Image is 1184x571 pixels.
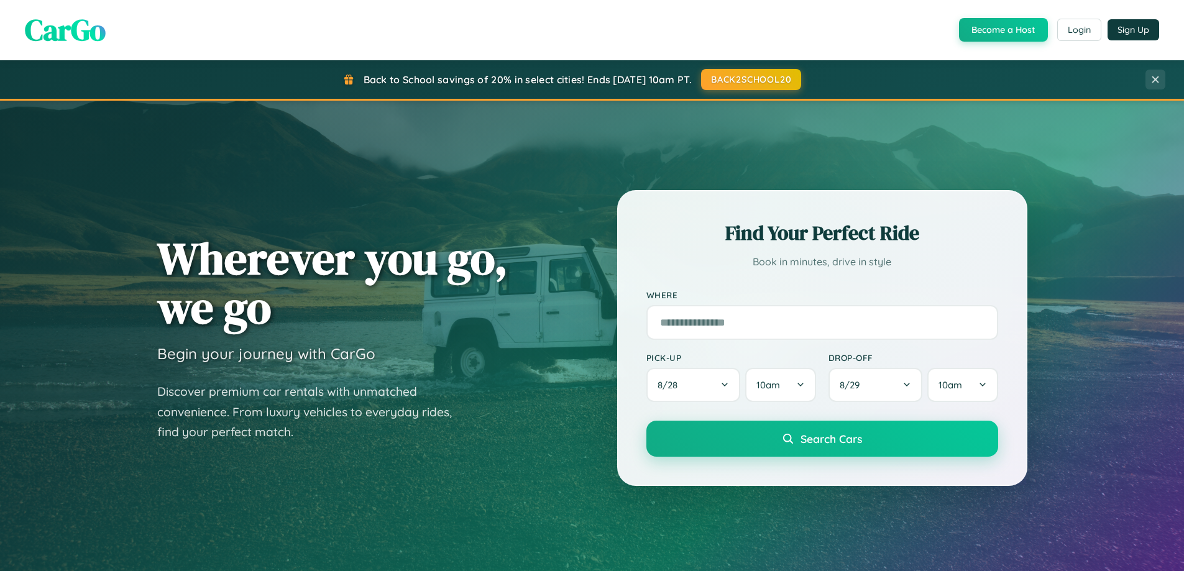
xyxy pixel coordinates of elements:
button: Become a Host [959,18,1048,42]
span: Search Cars [801,432,862,445]
h1: Wherever you go, we go [157,234,508,332]
label: Where [646,290,998,300]
button: 10am [745,368,815,402]
button: 10am [927,368,998,402]
h2: Find Your Perfect Ride [646,219,998,247]
span: 8 / 28 [658,379,684,391]
label: Pick-up [646,352,816,363]
button: Login [1057,19,1101,41]
span: CarGo [25,9,106,50]
button: Search Cars [646,421,998,457]
button: Sign Up [1108,19,1159,40]
label: Drop-off [828,352,998,363]
p: Book in minutes, drive in style [646,253,998,271]
h3: Begin your journey with CarGo [157,344,375,363]
button: 8/28 [646,368,741,402]
span: 8 / 29 [840,379,866,391]
span: 10am [756,379,780,391]
span: 10am [938,379,962,391]
button: BACK2SCHOOL20 [701,69,801,90]
button: 8/29 [828,368,923,402]
p: Discover premium car rentals with unmatched convenience. From luxury vehicles to everyday rides, ... [157,381,468,442]
span: Back to School savings of 20% in select cities! Ends [DATE] 10am PT. [364,73,692,86]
